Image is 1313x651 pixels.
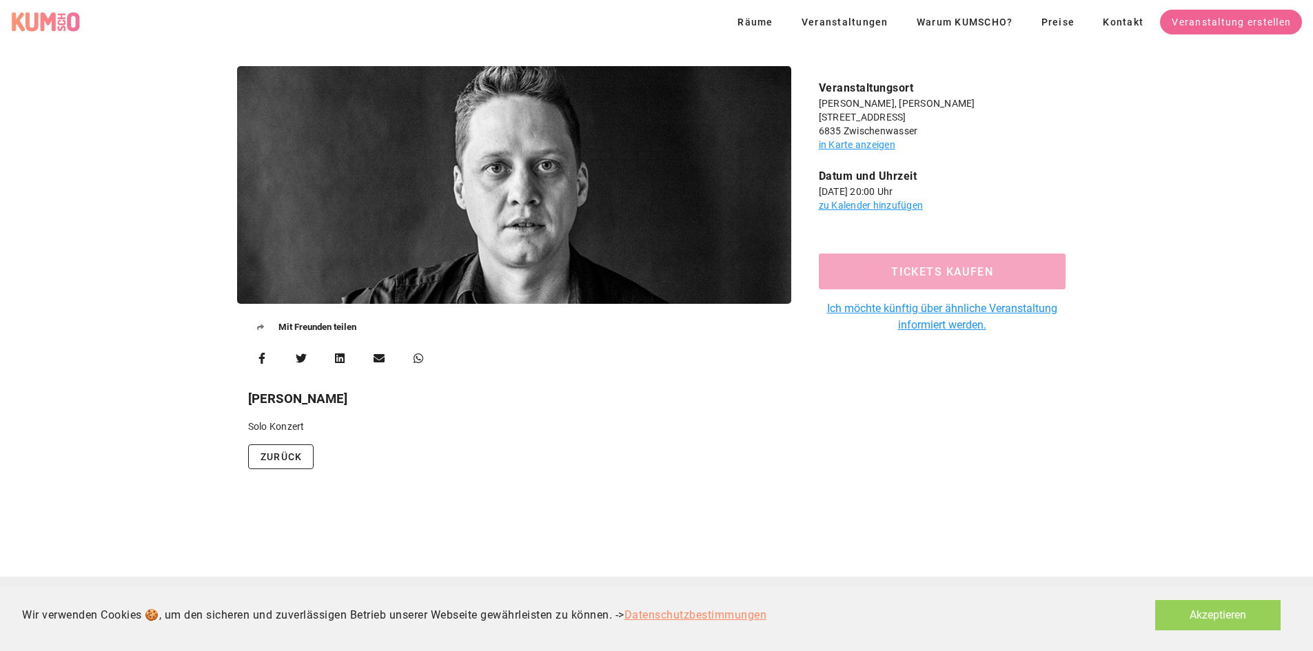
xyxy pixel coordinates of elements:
span: Warum KUMSCHO? [916,17,1013,28]
span: Räume [737,17,773,28]
a: Kontakt [904,582,977,607]
div: Datum und Uhrzeit [819,168,1066,185]
a: Veranstaltungen [331,582,458,607]
div: Veranstaltungsort [819,80,1066,96]
a: KUMSCHO Logo [11,12,85,32]
a: AGB [749,582,793,607]
button: Räume [726,10,784,34]
a: Preise [593,582,653,607]
a: Räume [726,14,790,28]
h3: [PERSON_NAME] [248,389,780,409]
span: Veranstaltungen [801,17,888,28]
div: [PERSON_NAME], [PERSON_NAME] [STREET_ADDRESS] 6835 Zwischenwasser [819,96,1066,138]
span: Kontakt [1102,17,1143,28]
div: Wir verwenden Cookies 🍪, um den sicheren und zuverlässigen Betrieb unserer Webseite gewährleisten... [22,607,766,623]
a: zu Kalender hinzufügen [819,200,924,211]
h5: Mit Freunden teilen [237,304,791,340]
a: Ich möchte künftig über ähnliche Veranstaltung informiert werden. [819,300,1066,333]
span: Tickets kaufen [835,265,1050,278]
a: Veranstaltung erstellen [1160,10,1302,34]
button: Akzeptieren [1155,600,1281,630]
a: zurück [248,444,314,469]
a: Impressum [658,582,744,607]
a: Datenschutzbestimmungen [624,608,767,621]
a: in Karte anzeigen [819,139,895,150]
div: KUMSCHO Logo [11,12,80,32]
a: Kontakt [1091,10,1154,34]
button: Tickets kaufen [819,254,1066,289]
span: zurück [260,451,303,462]
a: Veranstaltungen [790,10,899,34]
span: Preise [1040,17,1075,28]
div: Solo Konzert [248,420,780,433]
a: Preise [1029,10,1086,34]
a: Datenschutz [799,582,898,607]
div: [DATE] 20:00 Uhr [819,185,1066,198]
a: Warum KUMSCHO? [464,582,587,607]
span: Veranstaltung erstellen [1171,17,1291,28]
a: Warum KUMSCHO? [905,10,1024,34]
